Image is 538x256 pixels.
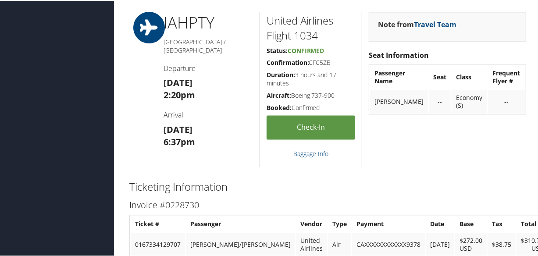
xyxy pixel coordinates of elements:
[267,103,292,111] strong: Booked:
[296,215,327,231] th: Vendor
[426,232,454,256] td: [DATE]
[164,135,195,147] strong: 6:37pm
[164,11,253,33] h1: IAH PTY
[288,46,324,54] span: Confirmed
[492,97,520,105] div: --
[488,64,525,88] th: Frequent Flyer #
[426,215,454,231] th: Date
[186,232,295,256] td: [PERSON_NAME]/[PERSON_NAME]
[414,19,456,28] a: Travel Team
[164,109,253,119] h4: Arrival
[328,232,351,256] td: Air
[378,19,456,28] strong: Note from
[164,37,253,54] h5: [GEOGRAPHIC_DATA] / [GEOGRAPHIC_DATA]
[186,215,295,231] th: Passenger
[352,232,425,256] td: CAXXXXXXXXXXXX9378
[296,232,327,256] td: United Airlines
[267,57,309,66] strong: Confirmation:
[267,114,356,139] a: Check-in
[488,215,516,231] th: Tax
[452,64,487,88] th: Class
[369,50,429,59] strong: Seat Information
[267,57,356,66] h5: CFC5ZB
[267,70,295,78] strong: Duration:
[455,232,487,256] td: $272.00 USD
[370,64,428,88] th: Passenger Name
[455,215,487,231] th: Base
[370,89,428,113] td: [PERSON_NAME]
[267,103,356,111] h5: Confirmed
[267,70,356,87] h5: 3 hours and 17 minutes
[164,123,192,135] strong: [DATE]
[328,215,351,231] th: Type
[267,46,288,54] strong: Status:
[433,97,446,105] div: --
[293,149,328,157] a: Baggage Info
[267,90,291,99] strong: Aircraft:
[164,63,253,72] h4: Departure
[164,76,192,88] strong: [DATE]
[131,232,185,256] td: 0167334129707
[429,64,451,88] th: Seat
[452,89,487,113] td: Economy (S)
[129,178,526,193] h2: Ticketing Information
[352,215,425,231] th: Payment
[488,232,516,256] td: $38.75
[131,215,185,231] th: Ticket #
[267,90,356,99] h5: Boeing 737-900
[164,88,195,100] strong: 2:20pm
[267,12,356,42] h2: United Airlines Flight 1034
[129,198,526,210] h3: Invoice #0228730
